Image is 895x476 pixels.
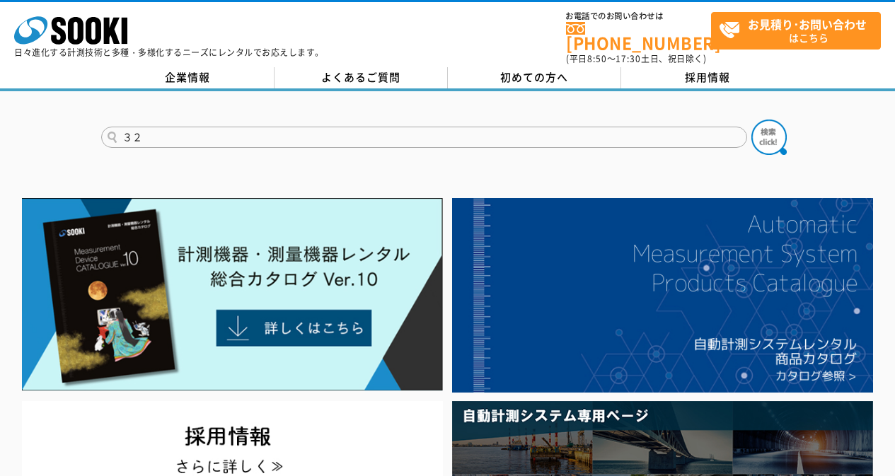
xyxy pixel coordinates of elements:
[711,12,881,50] a: お見積り･お問い合わせはこちら
[616,52,641,65] span: 17:30
[275,67,448,88] a: よくあるご質問
[22,198,443,391] img: Catalog Ver10
[500,69,568,85] span: 初めての方へ
[566,52,706,65] span: (平日 ～ 土日、祝日除く)
[14,48,324,57] p: 日々進化する計測技術と多種・多様化するニーズにレンタルでお応えします。
[587,52,607,65] span: 8:50
[101,67,275,88] a: 企業情報
[748,16,867,33] strong: お見積り･お問い合わせ
[719,13,880,48] span: はこちら
[621,67,795,88] a: 採用情報
[448,67,621,88] a: 初めての方へ
[751,120,787,155] img: btn_search.png
[452,198,873,393] img: 自動計測システムカタログ
[101,127,747,148] input: 商品名、型式、NETIS番号を入力してください
[566,22,711,51] a: [PHONE_NUMBER]
[566,12,711,21] span: お電話でのお問い合わせは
